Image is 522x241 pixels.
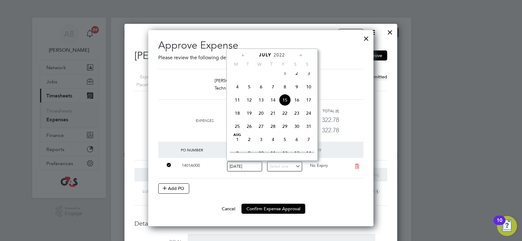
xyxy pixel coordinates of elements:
span: 9 [243,147,255,159]
button: Confirm Expense Approval [241,204,305,214]
div: 10 [497,220,502,228]
span: 20 [255,107,267,119]
span: 19 [243,107,255,119]
span: 27 [255,120,267,132]
h3: Details [134,219,387,228]
span: [PERSON_NAME] [215,78,249,83]
span: 10 [303,81,315,93]
span: 1401A000 [182,163,200,168]
span: 2022 [274,52,285,58]
span: 13 [291,147,303,159]
i: 1 [375,189,379,194]
span: 25 [231,120,243,132]
span: 13 [255,94,267,106]
span: 8 [279,81,291,93]
span: Expenses [196,118,214,123]
button: Cancel [217,204,240,214]
span: 8 [231,147,243,159]
h2: [PERSON_NAME] Expense: [134,49,387,62]
span: 2 [291,67,303,79]
span: W [254,61,266,67]
span: S [301,61,313,67]
span: 5 [279,134,291,145]
span: 10 [255,147,267,159]
span: 14 [303,147,315,159]
span: 4 [231,81,243,93]
span: 31 [303,120,315,132]
span: 7 [267,81,279,93]
span: Sun [142,189,150,194]
span: 5 [243,81,255,93]
span: 18 [231,107,243,119]
span: No Expiry [310,163,328,168]
span: 26 [243,120,255,132]
div: PO Number [179,144,227,155]
button: Unfollow [338,29,363,37]
div: 322.78 [214,115,258,125]
span: Technical Consultant - Tow… [215,85,271,91]
span: 322.78 [322,126,339,134]
span: 30 [291,120,303,132]
span: 2 [243,134,255,145]
span: F [277,61,289,67]
span: Aug [231,134,243,137]
span: M [230,61,242,67]
span: Submitted [366,74,387,80]
span: 14 [267,94,279,106]
span: 1 [279,67,291,79]
span: 3 [303,67,315,79]
button: Add PO [158,183,189,193]
h2: Approve Expense [158,39,363,52]
span: 12 [243,94,255,106]
div: Expiry [307,144,347,155]
span: 6 [291,134,303,145]
span: 23 [291,107,303,119]
span: 4 [267,134,279,145]
span: 7 [303,134,315,145]
span: T [242,61,254,67]
span: T [266,61,277,67]
span: 9 [291,81,303,93]
label: Expense ID [127,73,163,81]
input: Select one [267,161,302,172]
span: 28 [267,120,279,132]
div: Charge rate (£) [214,107,258,115]
span: 1 [231,134,243,145]
button: Approve [360,50,387,60]
span: 22 [279,107,291,119]
span: 6 [255,81,267,93]
span: 17 [303,94,315,106]
span: 15 [279,94,291,106]
span: 12 [279,147,291,159]
span: 3 [255,134,267,145]
span: 11 [231,94,243,106]
span: 11 [267,147,279,159]
p: Please review the following details before approving this expense: [158,54,363,61]
span: 21 [267,107,279,119]
button: Open Resource Center, 10 new notifications [497,216,517,236]
span: 24 [303,107,315,119]
span: S [289,61,301,67]
input: Select one [227,161,262,172]
label: Placement ID [127,81,163,89]
span: 16 [291,94,303,106]
span: July [259,52,271,58]
span: 29 [279,120,291,132]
